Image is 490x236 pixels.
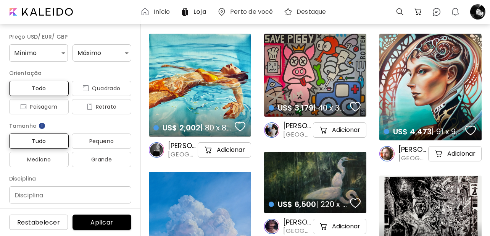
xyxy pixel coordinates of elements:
img: cart-icon [204,145,213,155]
h6: [PERSON_NAME] [168,141,196,150]
img: cart [414,7,423,16]
button: cart-iconAdicionar [313,219,366,234]
img: cart-icon [319,222,328,231]
div: Mínimo [9,44,68,62]
span: Mediano [15,155,63,164]
span: [GEOGRAPHIC_DATA], [GEOGRAPHIC_DATA] [398,154,427,163]
span: [GEOGRAPHIC_DATA], [GEOGRAPHIC_DATA] [283,227,311,235]
button: iconQuadrado [72,81,131,96]
a: US$ 3,179| 40 x 30 cmfavoriteshttps://cdn.kaleido.art/CDN/Artwork/175584/Primary/medium.webp?upda... [264,34,366,117]
img: chatIcon [432,7,441,16]
a: [PERSON_NAME][GEOGRAPHIC_DATA], [GEOGRAPHIC_DATA]cart-iconAdicionar [264,121,366,139]
button: iconRetrato [72,99,131,114]
h5: Adicionar [332,223,360,230]
a: Perto de você [217,7,276,16]
span: Paisagem [15,102,63,111]
h5: Adicionar [447,150,475,158]
span: [GEOGRAPHIC_DATA][PERSON_NAME][GEOGRAPHIC_DATA] [168,150,196,159]
h6: Destaque [297,9,326,15]
span: Retrato [78,102,125,111]
h6: Perto de você [230,9,273,15]
span: Pequeno [78,137,125,146]
h4: | 220 x 140 cm [269,199,348,209]
span: US$ 6,500 [278,199,316,210]
button: Todo [9,81,69,96]
button: Restabelecer [9,215,68,230]
button: bellIcon [449,5,462,18]
a: Loja [181,7,209,16]
span: Tudo [15,137,63,146]
a: US$ 4,473| 91 x 91 cmfavoriteshttps://cdn.kaleido.art/CDN/Artwork/175695/Primary/medium.webp?upda... [379,34,482,140]
button: Aplicar [73,215,131,230]
h5: Adicionar [217,146,245,154]
button: Tudo [9,133,69,149]
button: favorites [348,99,363,114]
h4: | 80 x 80 cm [153,123,232,133]
div: Máximo [73,44,131,62]
button: favorites [233,119,247,134]
a: Destaque [284,7,329,16]
img: icon [82,85,89,91]
a: [PERSON_NAME] [PERSON_NAME][GEOGRAPHIC_DATA], [GEOGRAPHIC_DATA]cart-iconAdicionar [379,145,482,163]
span: US$ 2,002 [163,122,200,133]
span: Aplicar [79,218,125,226]
h6: [PERSON_NAME] [PERSON_NAME] [398,145,427,154]
h6: [PERSON_NAME] [283,121,311,130]
h6: Orientação [9,68,131,78]
h4: | 40 x 30 cm [269,103,348,113]
a: US$ 2,002| 80 x 80 cmfavoriteshttps://cdn.kaleido.art/CDN/Artwork/172750/Primary/medium.webp?upda... [149,34,251,137]
h5: Adicionar [332,126,360,134]
span: Todo [15,84,63,93]
img: icon [87,104,93,110]
a: [PERSON_NAME][GEOGRAPHIC_DATA], [GEOGRAPHIC_DATA]cart-iconAdicionar [264,218,366,235]
button: favorites [463,123,478,138]
span: [GEOGRAPHIC_DATA], [GEOGRAPHIC_DATA] [283,130,311,139]
button: cart-iconAdicionar [198,142,251,158]
span: Quadrado [78,84,125,93]
h6: [PERSON_NAME] [283,218,311,227]
h6: Disciplina [9,174,131,183]
h6: Tamanho [9,121,131,130]
a: Início [140,7,173,16]
img: icon [20,104,27,110]
img: bellIcon [451,7,460,16]
h6: Início [153,9,170,15]
h4: | 91 x 91 cm [384,127,463,137]
button: cart-iconAdicionar [428,146,482,161]
a: US$ 6,500| 220 x 140 cmfavoriteshttps://cdn.kaleido.art/CDN/Artwork/168349/Primary/medium.webp?up... [264,152,366,213]
h6: Preço USD/ EUR/ GBP [9,32,131,41]
h6: Loja [193,9,206,15]
span: Restabelecer [15,218,62,226]
span: US$ 3,179 [278,103,313,113]
span: US$ 4,473 [393,126,432,137]
button: iconPaisagem [9,99,69,114]
img: info [38,122,46,130]
button: favorites [348,195,363,211]
span: Grande [78,155,125,164]
img: cart-icon [319,125,328,135]
button: Pequeno [72,133,131,149]
img: cart-icon [434,149,443,158]
button: Mediano [9,152,69,167]
a: [PERSON_NAME][GEOGRAPHIC_DATA][PERSON_NAME][GEOGRAPHIC_DATA]cart-iconAdicionar [149,141,251,159]
button: cart-iconAdicionar [313,122,366,138]
button: Grande [72,152,131,167]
